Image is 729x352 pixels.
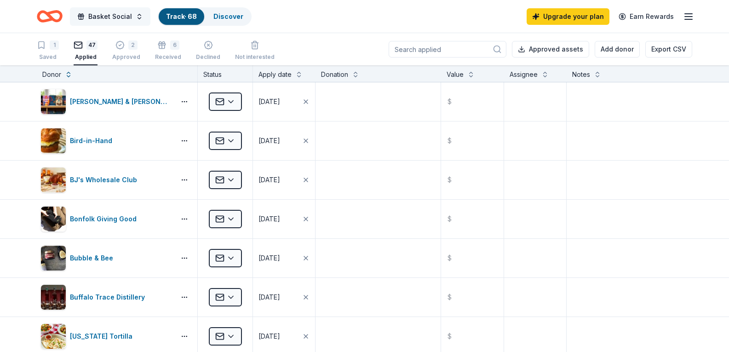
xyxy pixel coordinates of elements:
[510,69,538,80] div: Assignee
[74,53,98,61] div: Applied
[155,53,181,61] div: Received
[595,41,640,58] button: Add donor
[258,135,280,146] div: [DATE]
[41,128,66,153] img: Image for Bird-in-Hand
[41,246,66,271] img: Image for Bubble & Bee
[42,69,61,80] div: Donor
[196,37,220,65] button: Declined
[253,82,315,121] button: [DATE]
[70,96,172,107] div: [PERSON_NAME] & [PERSON_NAME]
[235,37,275,65] button: Not interested
[37,53,59,61] div: Saved
[70,331,136,342] div: [US_STATE] Tortilla
[213,12,243,20] a: Discover
[112,37,140,65] button: 2Approved
[253,200,315,238] button: [DATE]
[258,292,280,303] div: [DATE]
[70,174,141,185] div: BJ's Wholesale Club
[527,8,609,25] a: Upgrade your plan
[50,40,59,50] div: 1
[41,89,66,114] img: Image for Barnes & Noble
[258,96,280,107] div: [DATE]
[613,8,679,25] a: Earn Rewards
[155,37,181,65] button: 6Received
[41,324,66,349] img: Image for California Tortilla
[70,214,140,225] div: Bonfolk Giving Good
[258,331,280,342] div: [DATE]
[40,89,172,115] button: Image for Barnes & Noble[PERSON_NAME] & [PERSON_NAME]
[512,41,589,58] button: Approved assets
[41,207,66,231] img: Image for Bonfolk Giving Good
[253,239,315,277] button: [DATE]
[70,135,116,146] div: Bird-in-Hand
[253,121,315,160] button: [DATE]
[258,253,280,264] div: [DATE]
[40,167,172,193] button: Image for BJ's Wholesale ClubBJ's Wholesale Club
[196,53,220,61] div: Declined
[70,253,117,264] div: Bubble & Bee
[40,206,172,232] button: Image for Bonfolk Giving GoodBonfolk Giving Good
[70,292,149,303] div: Buffalo Trace Distillery
[158,7,252,26] button: Track· 68Discover
[128,40,138,50] div: 2
[645,41,692,58] button: Export CSV
[74,37,98,65] button: 47Applied
[41,285,66,310] img: Image for Buffalo Trace Distillery
[86,40,98,50] div: 47
[40,284,172,310] button: Image for Buffalo Trace DistilleryBuffalo Trace Distillery
[258,214,280,225] div: [DATE]
[572,69,590,80] div: Notes
[70,7,150,26] button: Basket Social
[41,167,66,192] img: Image for BJ's Wholesale Club
[37,6,63,27] a: Home
[112,53,140,61] div: Approved
[258,69,292,80] div: Apply date
[321,69,348,80] div: Donation
[40,245,172,271] button: Image for Bubble & BeeBubble & Bee
[253,278,315,317] button: [DATE]
[88,11,132,22] span: Basket Social
[253,161,315,199] button: [DATE]
[198,65,253,82] div: Status
[447,69,464,80] div: Value
[37,37,59,65] button: 1Saved
[258,174,280,185] div: [DATE]
[389,41,506,58] input: Search applied
[166,12,197,20] a: Track· 68
[40,323,172,349] button: Image for California Tortilla[US_STATE] Tortilla
[40,128,172,154] button: Image for Bird-in-HandBird-in-Hand
[170,40,179,50] div: 6
[235,53,275,61] div: Not interested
